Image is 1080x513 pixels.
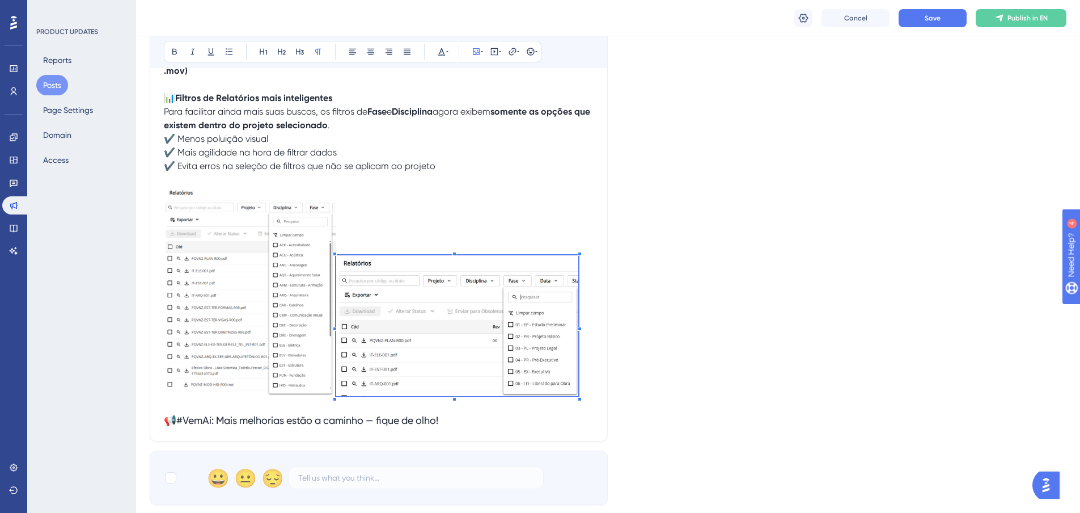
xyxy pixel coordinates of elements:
[392,106,433,117] strong: Disciplina
[1007,14,1048,23] span: Publish in EN
[36,125,78,145] button: Domain
[36,75,68,95] button: Posts
[821,9,890,27] button: Cancel
[164,106,367,117] span: Para facilitar ainda mais suas buscas, os filtros de
[164,147,337,158] span: ✔️ Mais agilidade na hora de filtrar dados
[367,106,387,117] strong: Fase
[164,161,435,171] span: ✔️ Evita erros na seleção de filtros que não se aplicam ao projeto
[328,120,330,131] span: .
[36,100,100,120] button: Page Settings
[175,92,332,103] strong: Filtros de Relatórios mais inteligentes
[844,14,867,23] span: Cancel
[1032,468,1066,502] iframe: UserGuiding AI Assistant Launcher
[164,133,268,144] span: ✔️ Menos poluição visual
[164,92,175,103] span: 📊
[976,9,1066,27] button: Publish in EN
[925,14,941,23] span: Save
[387,106,392,117] span: e
[899,9,967,27] button: Save
[36,50,78,70] button: Reports
[433,106,490,117] span: agora exibem
[36,150,75,170] button: Access
[27,3,71,16] span: Need Help?
[36,27,98,36] div: PRODUCT UPDATES
[79,6,82,15] div: 4
[164,414,438,426] span: 📢#VemAí: Mais melhorias estão a caminho — fique de olho!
